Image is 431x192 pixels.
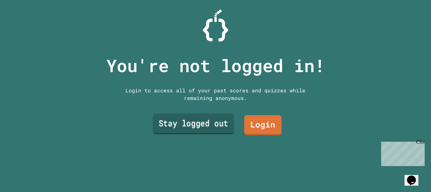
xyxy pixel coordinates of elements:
iframe: chat widget [404,167,425,186]
a: Login [244,115,281,135]
img: Logo.svg [203,9,228,41]
div: Login to access all of your past scores and quizzes while remaining anonymous. [121,87,310,102]
div: Chat with us now!Close [3,3,44,40]
p: You're not logged in! [106,53,325,79]
iframe: chat widget [379,139,425,166]
a: Stay logged out [153,114,234,134]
